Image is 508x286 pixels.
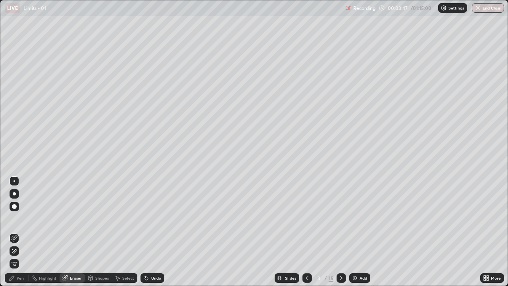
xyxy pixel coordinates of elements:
img: end-class-cross [475,5,481,11]
div: Undo [151,276,161,280]
div: 15 [329,274,333,282]
div: Select [122,276,134,280]
p: Limits - 01 [23,5,46,11]
p: Settings [448,6,464,10]
div: Highlight [39,276,56,280]
p: LIVE [7,5,18,11]
img: recording.375f2c34.svg [345,5,352,11]
div: 3 [315,276,323,280]
div: / [325,276,327,280]
span: Erase all [10,261,19,266]
div: More [491,276,501,280]
div: Eraser [70,276,82,280]
div: Shapes [95,276,109,280]
p: Recording [353,5,375,11]
button: End Class [472,3,504,13]
div: Slides [285,276,296,280]
img: class-settings-icons [441,5,447,11]
div: Pen [17,276,24,280]
img: add-slide-button [352,275,358,281]
div: Add [360,276,367,280]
